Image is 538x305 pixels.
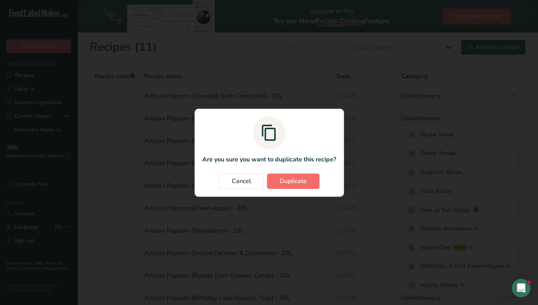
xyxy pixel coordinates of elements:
[512,279,530,297] iframe: Intercom live chat
[202,155,336,164] p: Are you sure you want to duplicate this recipe?
[219,173,264,189] button: Cancel
[280,176,307,186] span: Duplicate
[232,176,251,186] span: Cancel
[267,173,319,189] button: Duplicate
